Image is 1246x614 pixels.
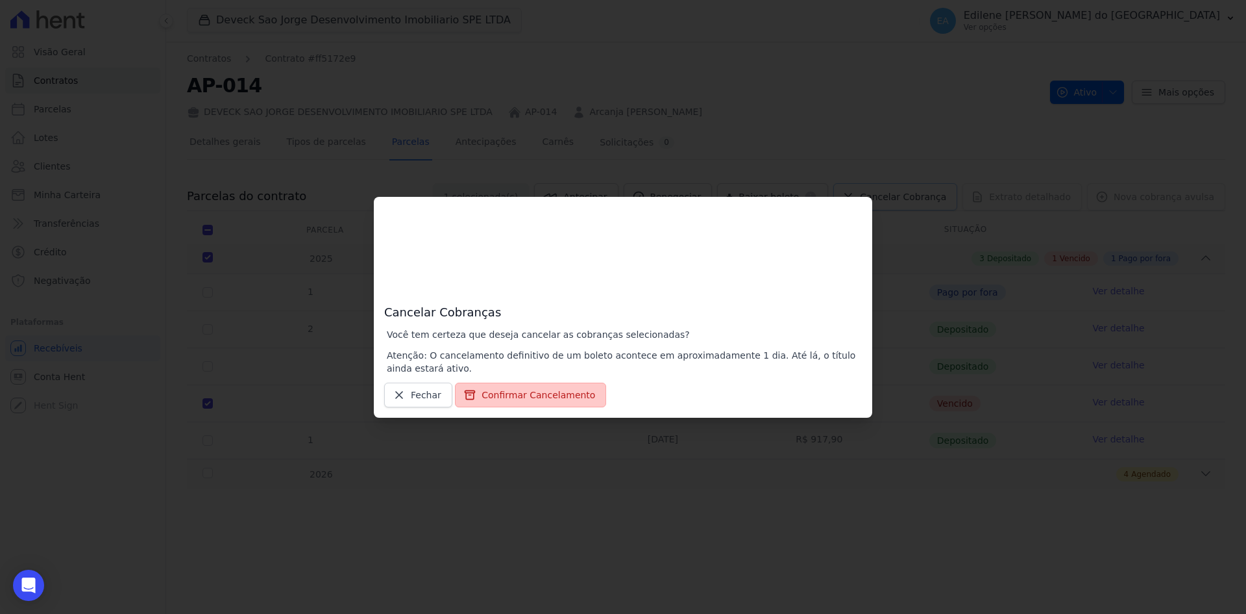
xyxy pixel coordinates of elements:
[384,207,862,320] h3: Cancelar Cobranças
[387,349,862,375] p: Atenção: O cancelamento definitivo de um boleto acontece em aproximadamente 1 dia. Até lá, o títu...
[384,383,452,407] a: Fechar
[455,383,606,407] button: Confirmar Cancelamento
[13,570,44,601] div: Open Intercom Messenger
[411,389,441,402] span: Fechar
[387,328,862,341] p: Você tem certeza que deseja cancelar as cobranças selecionadas?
